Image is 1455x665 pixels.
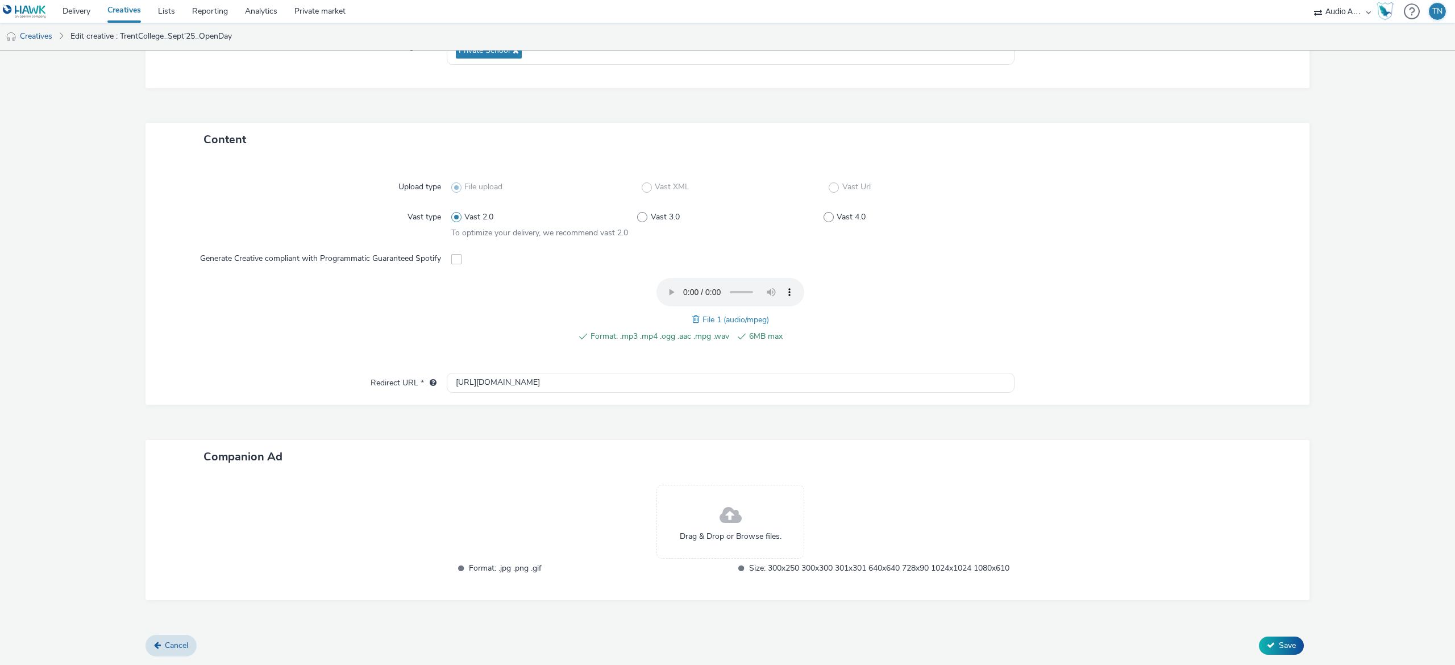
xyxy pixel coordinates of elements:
[651,211,680,223] span: Vast 3.0
[145,635,197,656] a: Cancel
[702,314,769,325] span: File 1 (audio/mpeg)
[203,132,246,147] span: Content
[3,5,47,19] img: undefined Logo
[403,207,446,223] label: Vast type
[469,562,729,575] span: Format: .jpg .png .gif
[749,330,888,343] span: 6MB max
[451,227,628,238] span: To optimize your delivery, we recommend vast 2.0
[464,181,502,193] span: File upload
[165,640,188,651] span: Cancel
[196,248,446,264] label: Generate Creative compliant with Programmatic Guaranteed Spotify
[203,449,282,464] span: Companion Ad
[591,330,729,343] span: Format: .mp3 .mp4 .ogg .aac .mpg .wav
[1377,2,1398,20] a: Hawk Academy
[366,373,441,389] label: Redirect URL *
[424,377,436,389] div: URL will be used as a validation URL with some SSPs and it will be the redirection URL of your cr...
[680,531,781,542] span: Drag & Drop or Browse files.
[1259,637,1304,655] button: Save
[655,181,689,193] span: Vast XML
[394,177,446,193] label: Upload type
[837,211,866,223] span: Vast 4.0
[459,46,510,56] span: Private School
[65,23,238,50] a: Edit creative : TrentCollege_Sept'25_OpenDay
[842,181,871,193] span: Vast Url
[447,373,1015,393] input: url...
[749,562,1009,575] span: Size: 300x250 300x300 301x301 640x640 728x90 1024x1024 1080x610
[1279,640,1296,651] span: Save
[464,211,493,223] span: Vast 2.0
[1377,2,1394,20] img: Hawk Academy
[6,31,17,43] img: audio
[1432,3,1442,20] div: TN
